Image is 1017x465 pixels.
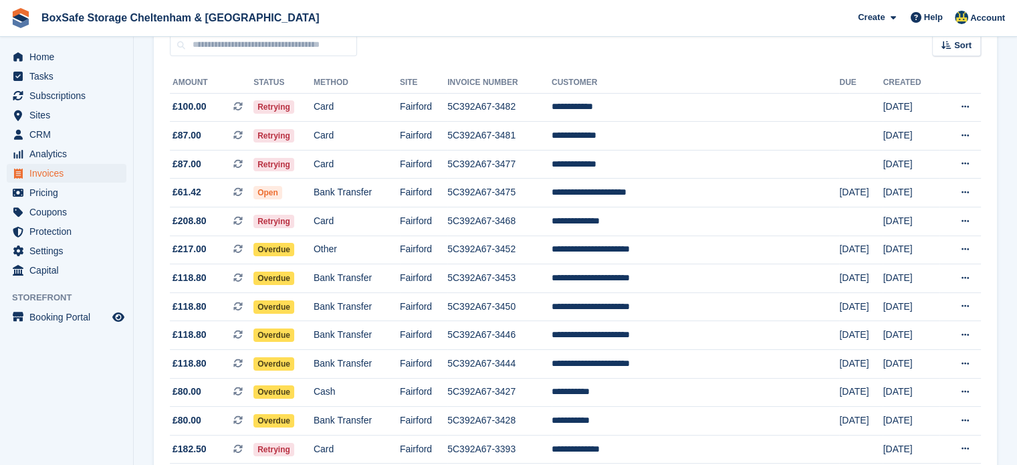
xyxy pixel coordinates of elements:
td: [DATE] [883,321,939,350]
td: [DATE] [883,207,939,236]
td: Card [314,207,400,236]
span: Overdue [253,272,294,285]
td: Card [314,122,400,151]
span: £208.80 [173,214,207,228]
span: Settings [29,242,110,260]
span: Storefront [12,291,133,304]
a: menu [7,222,126,241]
span: £80.00 [173,385,201,399]
td: [DATE] [883,179,939,207]
a: menu [7,145,126,163]
span: £118.80 [173,328,207,342]
td: [DATE] [839,264,883,293]
th: Customer [552,72,839,94]
td: [DATE] [883,435,939,464]
td: [DATE] [883,122,939,151]
span: Overdue [253,329,294,342]
td: 5C392A67-3481 [447,122,552,151]
td: Bank Transfer [314,264,400,293]
span: Overdue [253,385,294,399]
td: Fairford [400,122,447,151]
a: menu [7,67,126,86]
td: [DATE] [839,236,883,264]
td: [DATE] [883,292,939,321]
td: Fairford [400,321,447,350]
span: Tasks [29,67,110,86]
td: 5C392A67-3453 [447,264,552,293]
td: Card [314,150,400,179]
td: Bank Transfer [314,407,400,436]
td: [DATE] [839,321,883,350]
td: [DATE] [883,350,939,379]
a: menu [7,125,126,144]
span: £100.00 [173,100,207,114]
span: Create [858,11,885,24]
a: menu [7,164,126,183]
a: menu [7,261,126,280]
td: Fairford [400,236,447,264]
span: Overdue [253,300,294,314]
span: Help [924,11,943,24]
span: £118.80 [173,300,207,314]
span: £217.00 [173,242,207,256]
td: [DATE] [883,150,939,179]
td: 5C392A67-3477 [447,150,552,179]
img: stora-icon-8386f47178a22dfd0bd8f6a31ec36ba5ce8667c1dd55bd0f319d3a0aa187defe.svg [11,8,31,28]
td: Fairford [400,435,447,464]
td: [DATE] [883,378,939,407]
span: Booking Portal [29,308,110,327]
a: BoxSafe Storage Cheltenham & [GEOGRAPHIC_DATA] [36,7,324,29]
a: menu [7,308,126,327]
td: [DATE] [883,236,939,264]
span: Pricing [29,183,110,202]
td: [DATE] [839,292,883,321]
a: menu [7,242,126,260]
td: 5C392A67-3427 [447,378,552,407]
td: [DATE] [883,264,939,293]
span: £182.50 [173,442,207,456]
span: Home [29,48,110,66]
td: 5C392A67-3428 [447,407,552,436]
span: Capital [29,261,110,280]
td: Bank Transfer [314,179,400,207]
span: £87.00 [173,128,201,143]
span: £87.00 [173,157,201,171]
span: £61.42 [173,185,201,199]
td: [DATE] [839,407,883,436]
a: menu [7,106,126,124]
th: Created [883,72,939,94]
td: Bank Transfer [314,292,400,321]
span: Retrying [253,215,294,228]
td: 5C392A67-3393 [447,435,552,464]
td: 5C392A67-3446 [447,321,552,350]
span: Retrying [253,100,294,114]
span: £118.80 [173,271,207,285]
span: Retrying [253,129,294,143]
td: Fairford [400,292,447,321]
td: 5C392A67-3444 [447,350,552,379]
td: Bank Transfer [314,321,400,350]
th: Method [314,72,400,94]
span: Sort [954,39,972,52]
span: Sites [29,106,110,124]
span: £118.80 [173,357,207,371]
a: menu [7,183,126,202]
th: Due [839,72,883,94]
td: 5C392A67-3468 [447,207,552,236]
td: Fairford [400,407,447,436]
span: Overdue [253,414,294,428]
a: menu [7,48,126,66]
td: 5C392A67-3475 [447,179,552,207]
a: menu [7,203,126,221]
a: menu [7,86,126,105]
td: [DATE] [839,179,883,207]
td: Fairford [400,179,447,207]
th: Status [253,72,314,94]
td: Fairford [400,150,447,179]
span: Coupons [29,203,110,221]
td: Fairford [400,264,447,293]
th: Site [400,72,447,94]
span: Analytics [29,145,110,163]
td: Fairford [400,378,447,407]
td: Card [314,93,400,122]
